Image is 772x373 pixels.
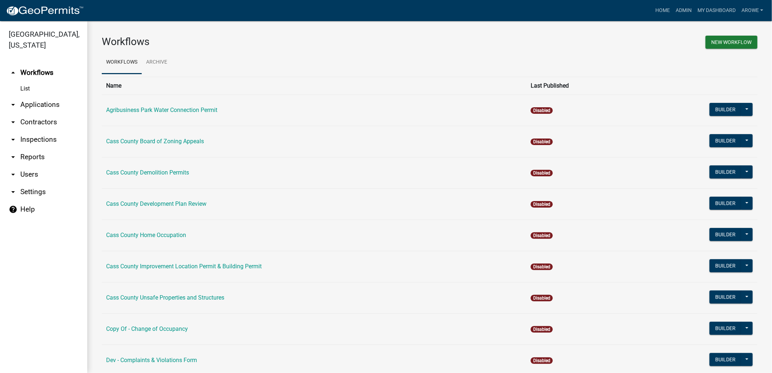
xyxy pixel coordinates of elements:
a: Admin [673,4,695,17]
button: Builder [709,353,741,366]
a: My Dashboard [695,4,739,17]
span: Disabled [531,326,553,333]
button: Builder [709,259,741,272]
span: Disabled [531,139,553,145]
a: Agribusiness Park Water Connection Permit [106,107,217,113]
i: arrow_drop_down [9,135,17,144]
th: Last Published [526,77,641,95]
a: Cass County Home Occupation [106,232,186,238]
a: Copy Of - Change of Occupancy [106,325,188,332]
button: Builder [709,322,741,335]
a: Workflows [102,51,142,74]
button: Builder [709,197,741,210]
button: Builder [709,103,741,116]
a: Cass County Demolition Permits [106,169,189,176]
span: Disabled [531,232,553,239]
i: arrow_drop_up [9,68,17,77]
i: arrow_drop_down [9,118,17,127]
i: help [9,205,17,214]
button: Builder [709,228,741,241]
i: arrow_drop_down [9,100,17,109]
span: Disabled [531,295,553,301]
span: Disabled [531,264,553,270]
a: Home [652,4,673,17]
span: Disabled [531,107,553,114]
button: Builder [709,290,741,304]
i: arrow_drop_down [9,188,17,196]
th: Name [102,77,526,95]
span: Disabled [531,201,553,208]
h3: Workflows [102,36,424,48]
a: Cass County Improvement Location Permit & Building Permit [106,263,262,270]
a: Dev - Complaints & Violations Form [106,357,197,364]
a: Cass County Development Plan Review [106,200,206,207]
a: Cass County Unsafe Properties and Structures [106,294,224,301]
span: Disabled [531,357,553,364]
button: Builder [709,165,741,179]
a: Archive [142,51,172,74]
button: Builder [709,134,741,147]
a: Cass County Board of Zoning Appeals [106,138,204,145]
i: arrow_drop_down [9,170,17,179]
button: New Workflow [705,36,757,49]
a: arowe [739,4,766,17]
i: arrow_drop_down [9,153,17,161]
span: Disabled [531,170,553,176]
